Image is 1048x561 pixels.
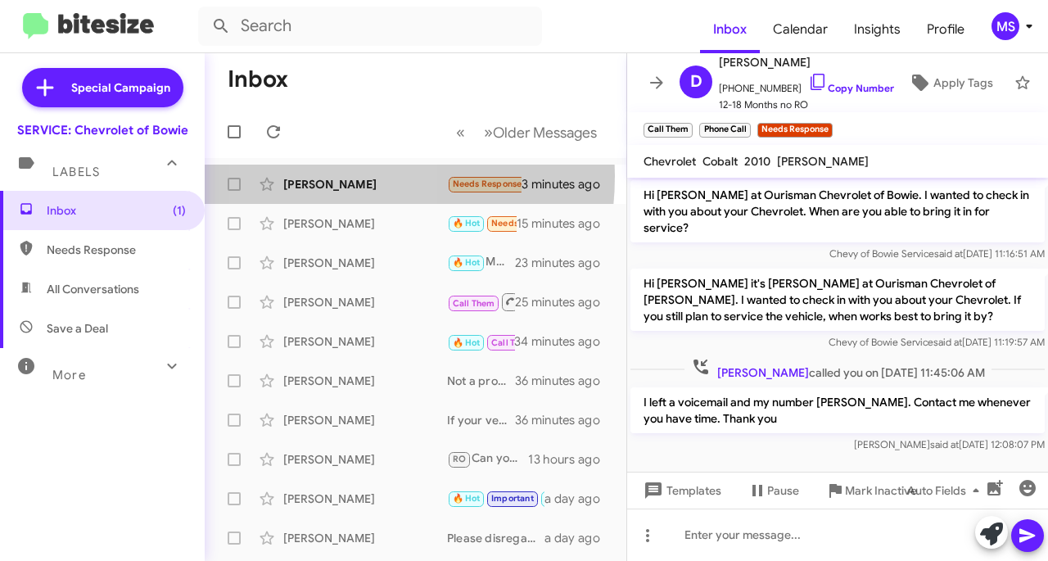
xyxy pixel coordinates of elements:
[453,257,481,268] span: 🔥 Hot
[684,357,992,381] span: called you on [DATE] 11:45:06 AM
[453,454,466,464] span: RO
[47,320,108,337] span: Save a Deal
[491,493,534,504] span: Important
[447,530,544,546] div: Please disregard the system generated texts
[198,7,542,46] input: Search
[447,489,544,508] div: My pleasure
[699,123,750,138] small: Phone Call
[52,368,86,382] span: More
[456,122,465,143] span: «
[446,115,475,149] button: Previous
[717,365,809,380] span: [PERSON_NAME]
[841,6,914,53] a: Insights
[702,154,738,169] span: Cobalt
[744,154,770,169] span: 2010
[544,491,613,507] div: a day ago
[283,412,447,428] div: [PERSON_NAME]
[630,387,1045,433] p: I left a voicemail and my number [PERSON_NAME]. Contact me whenever you have time. Thank you
[700,6,760,53] a: Inbox
[894,68,1006,97] button: Apply Tags
[283,530,447,546] div: [PERSON_NAME]
[47,281,139,297] span: All Conversations
[283,294,447,310] div: [PERSON_NAME]
[978,12,1030,40] button: MS
[734,476,812,505] button: Pause
[930,438,959,450] span: said at
[640,476,721,505] span: Templates
[283,176,447,192] div: [PERSON_NAME]
[515,412,613,428] div: 36 minutes ago
[515,333,613,350] div: 34 minutes ago
[228,66,288,93] h1: Inbox
[644,154,696,169] span: Chevrolet
[812,476,930,505] button: Mark Inactive
[760,6,841,53] a: Calendar
[447,253,515,272] div: My pleasure! Have a great day
[934,247,963,260] span: said at
[719,97,894,113] span: 12-18 Months no RO
[522,176,613,192] div: 3 minutes ago
[517,215,613,232] div: 15 minutes ago
[283,333,447,350] div: [PERSON_NAME]
[447,412,515,428] div: If your vehicle is not ready for service yet please disregard the system generated text messages
[447,450,528,468] div: Can you take the gift and accept my invitation? Only 2 steps, take your free gifts from top-notch...
[47,242,186,258] span: Needs Response
[777,154,869,169] span: [PERSON_NAME]
[808,82,894,94] a: Copy Number
[283,215,447,232] div: [PERSON_NAME]
[453,298,495,309] span: Call Them
[627,476,734,505] button: Templates
[630,180,1045,242] p: Hi [PERSON_NAME] at Ourisman Chevrolet of Bowie. I wanted to check in with you about your Chevrol...
[933,336,962,348] span: said at
[283,255,447,271] div: [PERSON_NAME]
[907,476,986,505] span: Auto Fields
[719,72,894,97] span: [PHONE_NUMBER]
[453,218,481,228] span: 🔥 Hot
[17,122,188,138] div: SERVICE: Chevrolet of Bowie
[474,115,607,149] button: Next
[630,269,1045,331] p: Hi [PERSON_NAME] it's [PERSON_NAME] at Ourisman Chevrolet of [PERSON_NAME]. I wanted to check in ...
[283,373,447,389] div: [PERSON_NAME]
[484,122,493,143] span: »
[447,292,515,312] div: Inbound Call
[283,451,447,468] div: [PERSON_NAME]
[515,373,613,389] div: 36 minutes ago
[528,451,613,468] div: 13 hours ago
[933,68,993,97] span: Apply Tags
[453,337,481,348] span: 🔥 Hot
[644,123,693,138] small: Call Them
[491,337,534,348] span: Call Them
[544,530,613,546] div: a day ago
[829,247,1045,260] span: Chevy of Bowie Service [DATE] 11:16:51 AM
[767,476,799,505] span: Pause
[71,79,170,96] span: Special Campaign
[453,179,522,189] span: Needs Response
[52,165,100,179] span: Labels
[283,491,447,507] div: [PERSON_NAME]
[829,336,1045,348] span: Chevy of Bowie Service [DATE] 11:19:57 AM
[47,202,186,219] span: Inbox
[453,493,481,504] span: 🔥 Hot
[493,124,597,142] span: Older Messages
[22,68,183,107] a: Special Campaign
[447,331,515,351] div: Good morning [PERSON_NAME]! I saw you called in, were you able to get help?
[894,476,999,505] button: Auto Fields
[854,438,1045,450] span: [PERSON_NAME] [DATE] 12:08:07 PM
[690,69,702,95] span: D
[845,476,917,505] span: Mark Inactive
[447,373,515,389] div: Not a problem! If your vehicle is not ready for service please disregard they system generated te...
[757,123,833,138] small: Needs Response
[914,6,978,53] a: Profile
[447,174,522,193] div: I have problem with the breaks
[515,255,613,271] div: 23 minutes ago
[515,294,613,310] div: 25 minutes ago
[447,214,517,233] div: Yes thanx for checking
[447,115,607,149] nav: Page navigation example
[992,12,1019,40] div: MS
[491,218,561,228] span: Needs Response
[173,202,186,219] span: (1)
